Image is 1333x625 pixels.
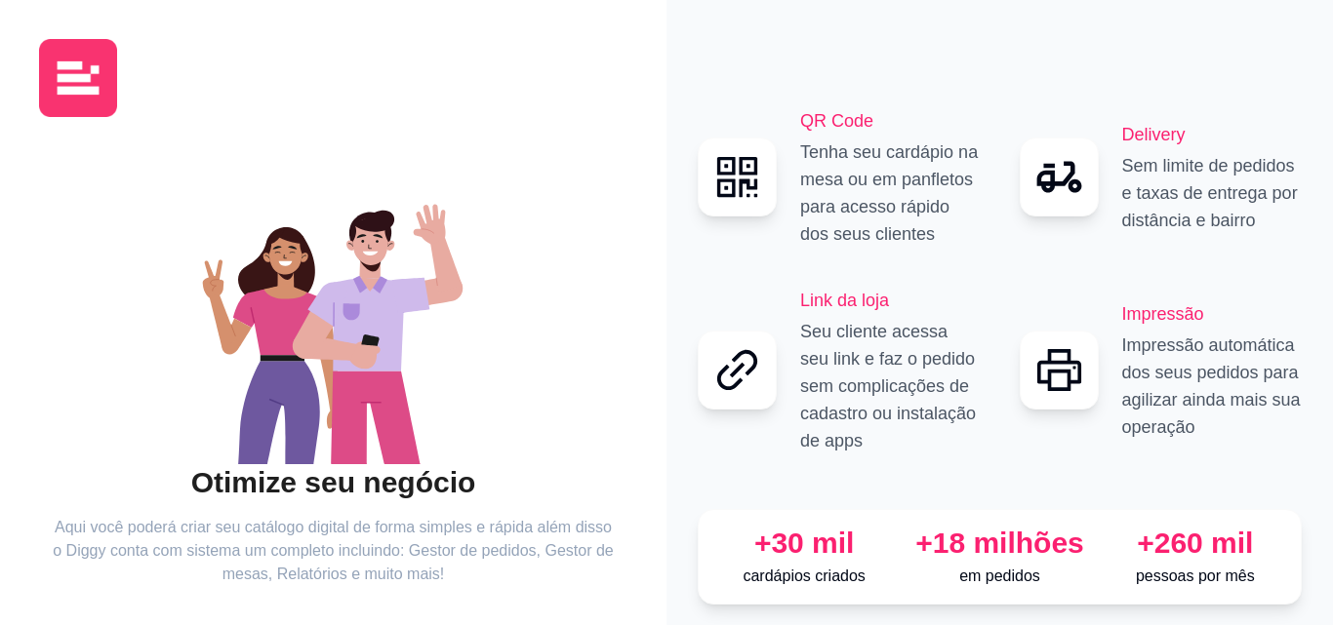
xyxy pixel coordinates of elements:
article: Aqui você poderá criar seu catálogo digital de forma simples e rápida além disso o Diggy conta co... [53,516,615,586]
p: cardápios criados [714,565,894,588]
p: Seu cliente acessa seu link e faz o pedido sem complicações de cadastro ou instalação de apps [800,318,981,454]
div: +18 milhões [909,526,1089,561]
img: logo [39,39,117,117]
p: Sem limite de pedidos e taxas de entrega por distância e bairro [1122,152,1303,234]
p: pessoas por mês [1106,565,1285,588]
h2: Otimize seu negócio [53,464,615,501]
p: Tenha seu cardápio na mesa ou em panfletos para acesso rápido dos seus clientes [800,138,981,248]
div: +30 mil [714,526,894,561]
h2: Link da loja [800,287,981,314]
p: Impressão automática dos seus pedidos para agilizar ainda mais sua operação [1122,332,1303,441]
h2: QR Code [800,107,981,135]
div: +260 mil [1106,526,1285,561]
h2: Delivery [1122,121,1303,148]
h2: Impressão [1122,300,1303,328]
div: animation [53,172,615,464]
p: em pedidos [909,565,1089,588]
